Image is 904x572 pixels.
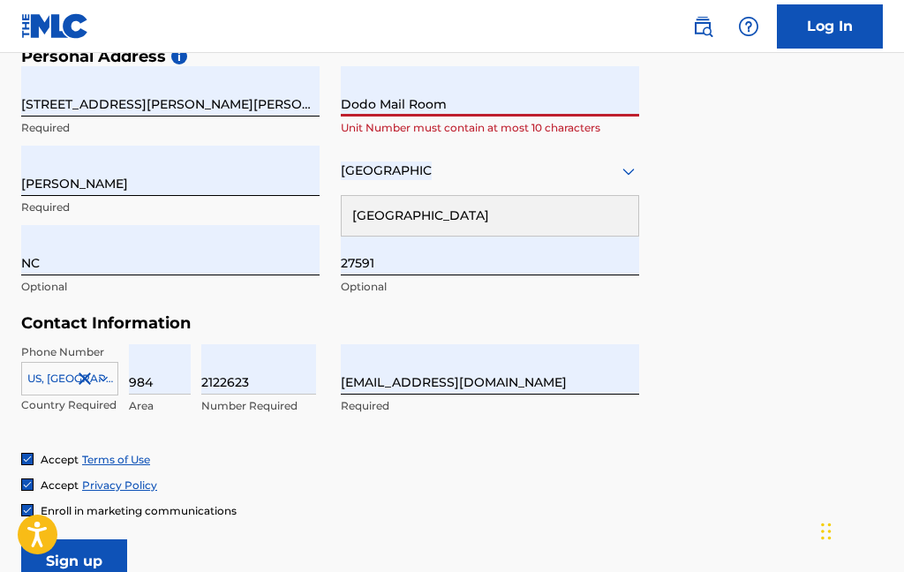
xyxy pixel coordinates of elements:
img: search [692,16,713,37]
div: Help [731,9,766,44]
h5: Personal Address [21,47,883,67]
p: Optional [21,279,320,295]
img: checkbox [22,479,33,490]
img: checkbox [22,505,33,516]
a: Public Search [685,9,720,44]
img: checkbox [22,454,33,464]
p: Unit Number must contain at most 10 characters [341,120,639,136]
a: Log In [777,4,883,49]
span: i [171,49,187,64]
p: Area [129,398,191,414]
p: Number Required [201,398,316,414]
h5: Contact Information [21,313,639,334]
a: Privacy Policy [82,478,157,492]
p: Country Required [21,397,118,413]
p: Required [21,120,320,136]
span: Enroll in marketing communications [41,504,237,517]
p: Required [21,199,320,215]
div: [GEOGRAPHIC_DATA] [342,196,638,236]
iframe: Chat Widget [816,487,904,572]
span: Accept [41,453,79,466]
img: MLC Logo [21,13,89,39]
span: Accept [41,478,79,492]
img: help [738,16,759,37]
div: Drag [821,505,832,558]
p: Required [341,398,639,414]
p: Optional [341,279,639,295]
a: Terms of Use [82,453,150,466]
